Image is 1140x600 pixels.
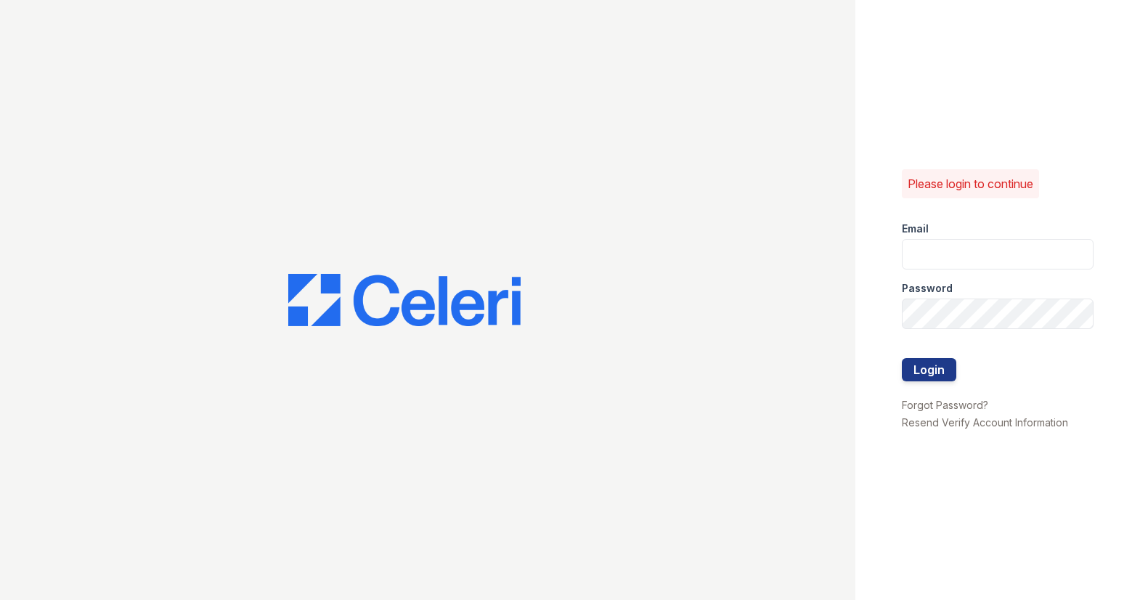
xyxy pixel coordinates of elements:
label: Password [902,281,953,296]
label: Email [902,222,929,236]
p: Please login to continue [908,175,1033,192]
img: CE_Logo_Blue-a8612792a0a2168367f1c8372b55b34899dd931a85d93a1a3d3e32e68fde9ad4.png [288,274,521,326]
a: Resend Verify Account Information [902,416,1068,429]
button: Login [902,358,956,381]
a: Forgot Password? [902,399,988,411]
